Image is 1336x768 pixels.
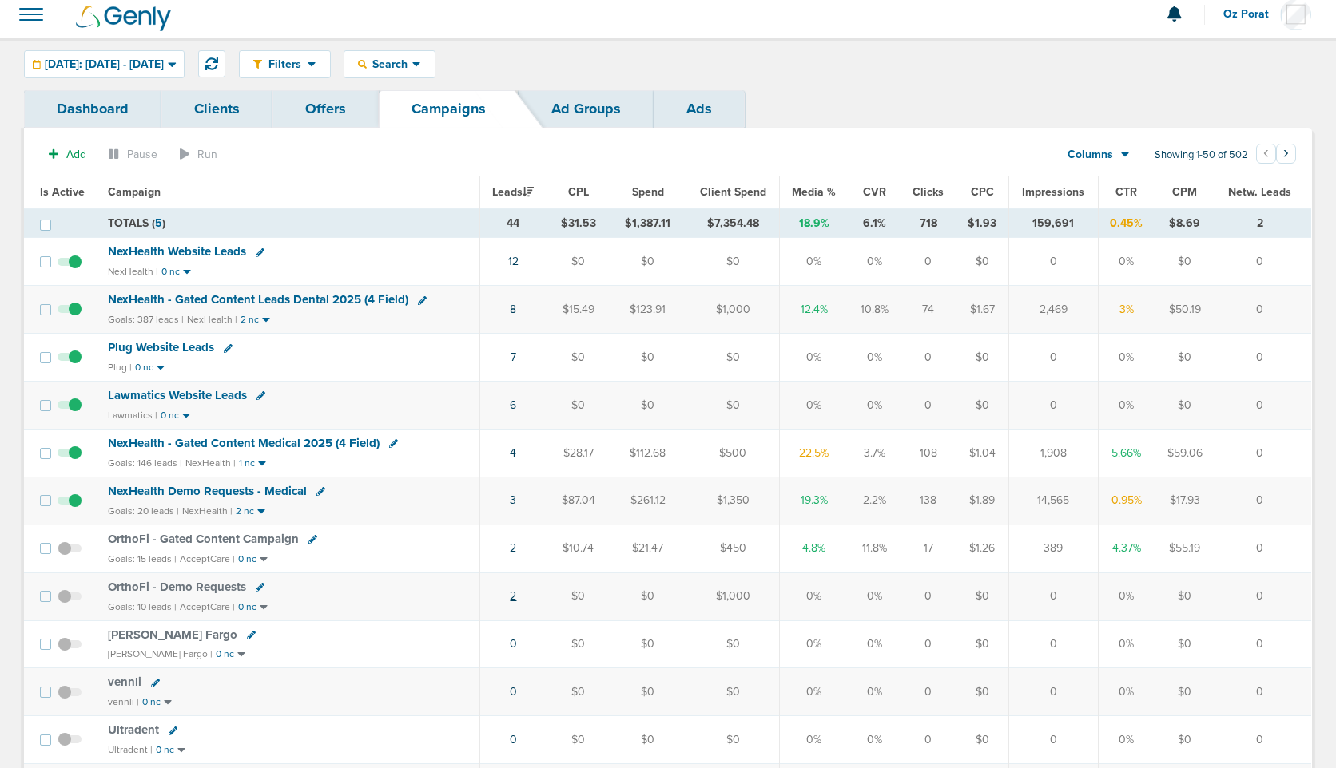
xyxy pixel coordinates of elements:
td: 0% [1098,572,1155,620]
td: $0 [956,572,1008,620]
td: 11.8% [849,525,901,572]
td: 0 [1215,668,1311,716]
small: 0 nc [135,362,153,374]
td: $0 [610,334,686,382]
td: 0 [1215,572,1311,620]
td: $0 [547,334,610,382]
td: 0 [1215,286,1311,334]
span: Netw. Leads [1228,185,1291,199]
small: Goals: 20 leads | [108,505,179,517]
td: $0 [610,572,686,620]
td: 0.95% [1098,477,1155,525]
td: $0 [686,238,780,286]
td: 0% [1098,668,1155,716]
span: [DATE]: [DATE] - [DATE] [45,59,164,70]
td: 0% [1098,716,1155,764]
td: $0 [686,382,780,430]
small: Plug | [108,362,132,373]
td: $0 [610,238,686,286]
td: $0 [1155,620,1215,668]
td: 22.5% [780,429,849,477]
span: NexHealth Demo Requests - Medical [108,484,307,498]
td: 0 [1215,716,1311,764]
td: 10.8% [849,286,901,334]
td: 0% [780,238,849,286]
small: 0 nc [156,744,174,756]
td: $55.19 [1155,525,1215,572]
td: $50.19 [1155,286,1215,334]
td: 0% [1098,620,1155,668]
span: Clicks [913,185,944,199]
td: $1.93 [956,208,1008,238]
a: 4 [510,446,516,460]
td: 6.1% [849,208,901,238]
td: $1.04 [956,429,1008,477]
span: Columns [1068,147,1113,163]
td: 0 [901,238,956,286]
span: Showing 1-50 of 502 [1155,148,1248,162]
td: 0% [849,238,901,286]
td: $0 [547,668,610,716]
small: 0 nc [238,601,256,613]
td: $1,000 [686,286,780,334]
span: NexHealth Website Leads [108,244,246,259]
span: Is Active [40,185,85,199]
a: 2 [510,541,516,555]
a: 8 [510,303,516,316]
td: 0 [901,620,956,668]
td: $0 [1155,572,1215,620]
small: Goals: 15 leads | [108,553,177,565]
td: $450 [686,525,780,572]
td: 1,908 [1009,429,1099,477]
small: AcceptCare | [180,601,235,612]
small: NexHealth | [187,314,237,325]
span: NexHealth - Gated Content Medical 2025 (4 Field) [108,436,380,450]
td: $0 [547,238,610,286]
span: Client Spend [700,185,766,199]
td: 18.9% [780,208,849,238]
small: 0 nc [238,553,256,565]
td: $0 [956,382,1008,430]
span: Leads [492,185,534,199]
a: Clients [161,90,272,128]
span: OrthoFi - Gated Content Campaign [108,532,299,546]
td: 0 [1009,238,1099,286]
td: $0 [610,382,686,430]
a: Dashboard [24,90,161,128]
td: $8.69 [1155,208,1215,238]
span: Impressions [1022,185,1084,199]
td: 74 [901,286,956,334]
td: $0 [1155,238,1215,286]
td: 0 [1009,382,1099,430]
td: 17 [901,525,956,572]
small: 1 nc [239,457,255,469]
span: vennli [108,675,141,689]
td: $500 [686,429,780,477]
td: 2 [1215,208,1311,238]
small: vennli | [108,696,139,707]
ul: Pagination [1256,146,1296,165]
td: $0 [1155,668,1215,716]
td: 138 [901,477,956,525]
span: OrthoFi - Demo Requests [108,580,246,594]
small: [PERSON_NAME] Fargo | [108,648,213,659]
td: 0 [1009,668,1099,716]
small: NexHealth | [182,505,233,517]
td: 0 [1215,382,1311,430]
td: $0 [686,334,780,382]
td: 0.45% [1098,208,1155,238]
td: 0 [1215,429,1311,477]
td: 0 [901,716,956,764]
td: 0 [1215,620,1311,668]
td: $0 [547,620,610,668]
td: 0% [849,620,901,668]
span: CPL [568,185,589,199]
span: [PERSON_NAME] Fargo [108,627,237,642]
td: 0% [849,668,901,716]
td: $0 [686,668,780,716]
span: Campaign [108,185,161,199]
td: 19.3% [780,477,849,525]
td: 5.66% [1098,429,1155,477]
td: 0 [1215,477,1311,525]
td: 0% [1098,382,1155,430]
